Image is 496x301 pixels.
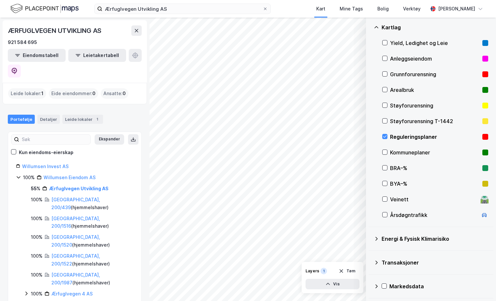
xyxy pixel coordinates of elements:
div: ÆRFUGLVEGEN UTVIKLING AS [8,25,103,36]
div: 1 [94,116,100,122]
div: Kontrollprogram for chat [463,270,496,301]
div: 100% [31,196,43,204]
div: ( hjemmelshaver ) [51,215,134,230]
div: Veinett [390,195,478,203]
div: Årsdøgntrafikk [390,211,478,219]
div: Kun eiendoms-eierskap [19,149,73,156]
div: Støyforurensning T-1442 [390,117,480,125]
img: logo.f888ab2527a4732fd821a326f86c7f29.svg [10,3,79,14]
div: Kommuneplaner [390,149,480,156]
input: Søk på adresse, matrikkel, gårdeiere, leietakere eller personer [102,4,263,14]
div: Mine Tags [340,5,363,13]
div: 100% [31,271,43,279]
button: Tøm [334,266,359,276]
div: ( hjemmelshaver ) [51,252,134,268]
div: Bolig [377,5,389,13]
div: Anleggseiendom [390,55,480,63]
div: Transaksjoner [382,259,488,266]
div: Energi & Fysisk Klimarisiko [382,235,488,243]
div: Portefølje [8,115,35,124]
div: Leide lokaler : [8,88,46,99]
a: [GEOGRAPHIC_DATA], 200/1987 [51,272,100,285]
button: Ekspander [95,134,124,145]
a: Willumsen Eiendom AS [44,175,96,180]
div: Reguleringsplaner [390,133,480,141]
div: 100% [31,252,43,260]
div: 921 584 695 [8,38,37,46]
a: [GEOGRAPHIC_DATA], 200/1522 [51,253,100,266]
input: Søk [19,135,90,144]
div: Grunnforurensning [390,70,480,78]
div: Detaljer [37,115,60,124]
a: [GEOGRAPHIC_DATA], 200/1520 [51,234,100,248]
div: BRA–% [390,164,480,172]
a: [GEOGRAPHIC_DATA], 200/439 [51,197,100,210]
div: [PERSON_NAME] [438,5,475,13]
div: 100% [31,215,43,222]
div: Yield, Ledighet og Leie [390,39,480,47]
div: Kartlag [382,23,488,31]
div: 🛣️ [480,195,489,204]
div: Støyforurensning [390,102,480,109]
div: ( hjemmelshaver ) [51,271,134,287]
span: 0 [92,90,96,97]
div: 100% [31,233,43,241]
a: Willumsen Invest AS [22,164,69,169]
a: Ærfuglvegen 4 AS [51,291,93,296]
div: Ansatte : [101,88,128,99]
span: 1 [41,90,44,97]
div: Layers [306,268,319,274]
div: 55% [31,185,40,193]
div: Markedsdata [389,282,488,290]
div: Eide eiendommer : [49,88,98,99]
div: ( hjemmelshaver ) [51,233,134,249]
iframe: Chat Widget [463,270,496,301]
button: Eiendomstabell [8,49,66,62]
span: 0 [123,90,126,97]
div: 100% [23,174,35,181]
div: Leide lokaler [62,115,103,124]
button: Leietakertabell [68,49,126,62]
button: Vis [306,279,359,289]
a: Ærfuglvegen Utvikling AS [49,186,109,191]
div: Kart [316,5,325,13]
div: ( hjemmelshaver ) [51,196,134,211]
a: [GEOGRAPHIC_DATA], 200/1516 [51,216,100,229]
div: BYA–% [390,180,480,188]
div: 1 [320,268,327,274]
div: Arealbruk [390,86,480,94]
div: Verktøy [403,5,421,13]
div: 100% [31,290,43,298]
